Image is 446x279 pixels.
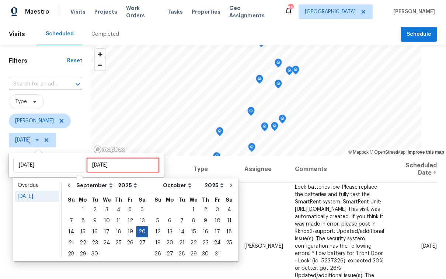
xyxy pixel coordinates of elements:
button: Zoom in [95,49,105,60]
div: Sat Oct 18 2025 [223,226,235,237]
div: Fri Oct 17 2025 [211,226,223,237]
input: Start date [13,158,86,172]
div: 8 [77,216,89,226]
div: Map marker [292,66,299,77]
div: 21 [65,238,77,248]
div: Sat Sep 27 2025 [136,237,148,248]
select: Month [161,180,203,191]
div: 23 [199,238,211,248]
div: Wed Oct 15 2025 [188,226,199,237]
div: 24 [101,238,113,248]
th: Comments [289,156,390,183]
div: Overdue [18,182,57,189]
ul: Date picker shortcuts [15,180,59,259]
span: Schedule [407,30,431,39]
div: Tue Sep 02 2025 [89,204,101,215]
input: Sat, Sep 19 [87,158,159,172]
div: Sat Sep 20 2025 [136,226,148,237]
button: Zoom out [95,60,105,70]
div: 23 [89,238,101,248]
div: 14 [65,227,77,237]
select: Month [74,180,116,191]
div: Fri Oct 31 2025 [211,248,223,259]
abbr: Tuesday [178,197,185,202]
div: 28 [65,249,77,259]
div: Map marker [275,59,282,70]
div: Sun Oct 26 2025 [152,248,164,259]
div: 22 [188,238,199,248]
div: 19 [124,227,136,237]
div: 9 [89,216,101,226]
div: 7 [65,216,77,226]
div: Mon Sep 08 2025 [77,215,89,226]
span: [PERSON_NAME] [390,8,435,15]
span: [DATE] [421,243,437,248]
div: Sat Sep 13 2025 [136,215,148,226]
div: Sun Oct 19 2025 [152,237,164,248]
div: 15 [77,227,89,237]
div: Mon Sep 22 2025 [77,237,89,248]
div: 3 [211,205,223,215]
div: 11 [113,216,124,226]
abbr: Thursday [202,197,209,202]
button: Go to previous month [63,178,74,193]
span: Type [15,98,27,105]
div: 12 [152,227,164,237]
abbr: Saturday [226,197,233,202]
div: 22 [77,238,89,248]
abbr: Sunday [154,197,161,202]
span: [PERSON_NAME] [15,117,54,125]
abbr: Wednesday [103,197,111,202]
div: 11 [223,216,235,226]
div: Tue Oct 07 2025 [176,215,188,226]
div: 1 [77,205,89,215]
div: Fri Oct 10 2025 [211,215,223,226]
a: Improve this map [408,150,444,155]
div: Fri Sep 05 2025 [124,204,136,215]
span: Visits [70,8,86,15]
div: Sat Sep 06 2025 [136,204,148,215]
span: [DATE] - ∞ [15,136,39,144]
div: Sun Oct 12 2025 [152,226,164,237]
div: 19 [152,238,164,248]
span: Tasks [167,9,183,14]
div: Map marker [275,80,282,91]
div: Mon Oct 06 2025 [164,215,176,226]
div: 25 [223,238,235,248]
div: Mon Sep 29 2025 [77,248,89,259]
div: Map marker [286,66,293,78]
th: Assignee [238,156,289,183]
span: Maestro [25,8,49,15]
div: Sat Oct 25 2025 [223,237,235,248]
div: Thu Oct 23 2025 [199,237,211,248]
div: 16 [199,227,211,237]
div: 5 [124,205,136,215]
span: [PERSON_NAME] [244,243,283,248]
div: Map marker [247,107,255,118]
div: Fri Oct 24 2025 [211,237,223,248]
div: 55 [288,4,293,12]
div: Thu Oct 30 2025 [199,248,211,259]
div: Sun Oct 05 2025 [152,215,164,226]
div: Fri Sep 26 2025 [124,237,136,248]
div: Thu Sep 18 2025 [113,226,124,237]
div: Fri Sep 19 2025 [124,226,136,237]
div: 30 [199,249,211,259]
div: Sat Oct 11 2025 [223,215,235,226]
div: 20 [136,227,148,237]
div: Wed Oct 01 2025 [188,204,199,215]
div: 18 [223,227,235,237]
div: Map marker [279,115,286,126]
div: Tue Sep 23 2025 [89,237,101,248]
div: Wed Oct 29 2025 [188,248,199,259]
div: 7 [176,216,188,226]
div: 15 [188,227,199,237]
div: 17 [211,227,223,237]
div: Map marker [213,152,220,164]
div: Wed Sep 17 2025 [101,226,113,237]
div: Thu Oct 02 2025 [199,204,211,215]
div: 29 [77,249,89,259]
button: Schedule [401,27,437,42]
input: Search for an address... [9,79,62,90]
span: [GEOGRAPHIC_DATA] [305,8,356,15]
